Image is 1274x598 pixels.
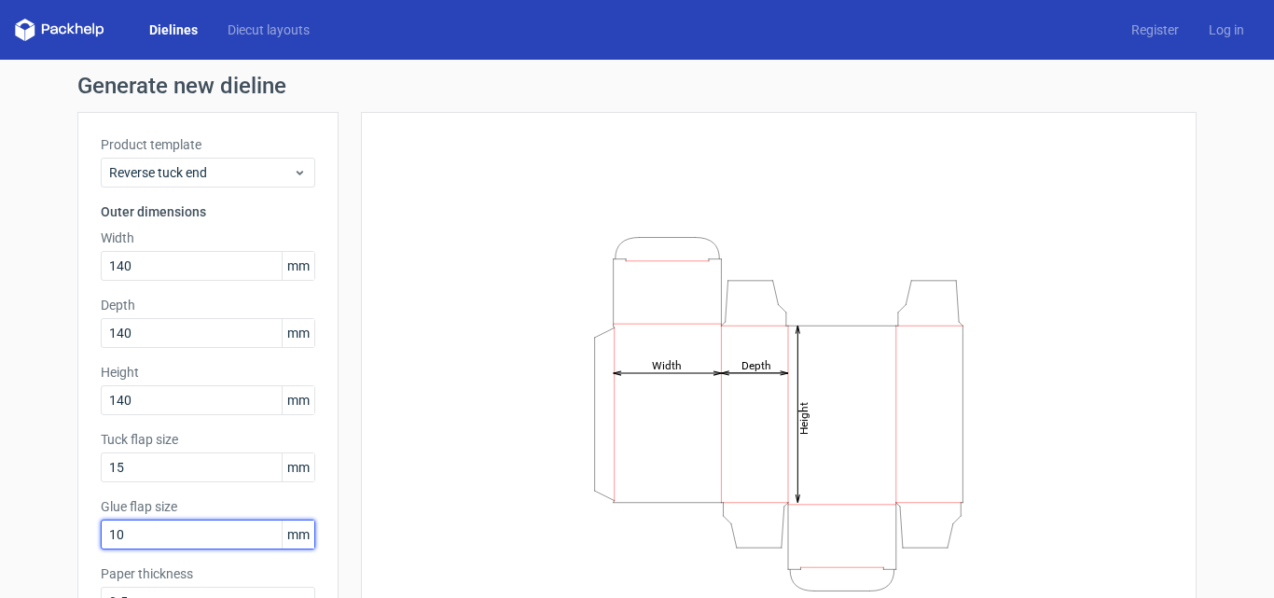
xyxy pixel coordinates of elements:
tspan: Height [797,401,810,434]
label: Product template [101,135,315,154]
label: Depth [101,296,315,314]
a: Log in [1194,21,1259,39]
h3: Outer dimensions [101,202,315,221]
label: Width [101,229,315,247]
a: Dielines [134,21,213,39]
h1: Generate new dieline [77,75,1197,97]
tspan: Depth [741,358,771,371]
label: Height [101,363,315,382]
tspan: Width [652,358,682,371]
span: mm [282,521,314,549]
a: Diecut layouts [213,21,325,39]
span: mm [282,252,314,280]
a: Register [1116,21,1194,39]
span: mm [282,319,314,347]
label: Paper thickness [101,564,315,583]
label: Tuck flap size [101,430,315,449]
span: mm [282,453,314,481]
label: Glue flap size [101,497,315,516]
span: Reverse tuck end [109,163,293,182]
span: mm [282,386,314,414]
